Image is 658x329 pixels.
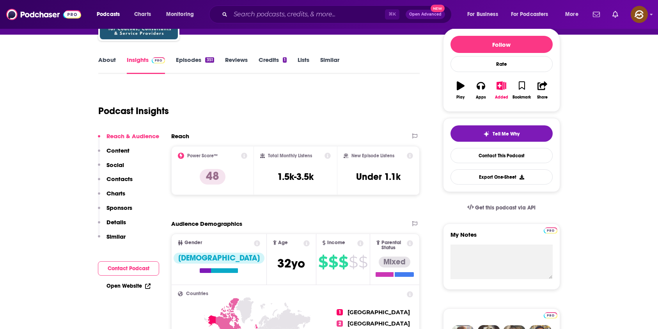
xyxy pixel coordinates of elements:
button: Bookmark [512,76,532,104]
div: Rate [450,56,553,72]
span: ⌘ K [385,9,399,19]
label: My Notes [450,231,553,245]
button: Apps [471,76,491,104]
span: For Business [467,9,498,20]
h2: New Episode Listens [351,153,394,158]
span: Get this podcast via API [475,204,536,211]
span: $ [339,256,348,268]
span: Countries [186,291,208,296]
p: Details [106,218,126,226]
span: $ [318,256,328,268]
p: Similar [106,233,126,240]
a: Reviews [225,56,248,74]
h2: Total Monthly Listens [268,153,312,158]
span: Income [327,240,345,245]
button: Reach & Audience [98,132,159,147]
div: Mixed [379,257,410,267]
div: 1 [283,57,287,63]
span: For Podcasters [511,9,548,20]
a: Show notifications dropdown [609,8,621,21]
button: Export One-Sheet [450,169,553,185]
img: Podchaser - Follow, Share and Rate Podcasts [6,7,81,22]
span: 2 [337,320,343,327]
img: Podchaser Pro [152,57,165,63]
a: Pro website [544,226,557,234]
button: Contact Podcast [98,261,159,276]
button: Show profile menu [631,6,648,23]
span: 32 yo [277,256,305,271]
a: Open Website [106,283,151,289]
div: Share [537,95,548,100]
a: Pro website [544,311,557,318]
button: open menu [462,8,508,21]
span: Logged in as hey85204 [631,6,648,23]
div: Play [456,95,465,100]
span: Parental Status [381,240,406,250]
a: Lists [298,56,309,74]
button: Content [98,147,129,161]
button: Share [532,76,552,104]
span: Open Advanced [409,12,442,16]
span: Charts [134,9,151,20]
p: Charts [106,190,125,197]
button: Similar [98,233,126,247]
span: More [565,9,578,20]
img: Podchaser Pro [544,227,557,234]
button: Contacts [98,175,133,190]
img: tell me why sparkle [483,131,490,137]
p: Social [106,161,124,169]
button: open menu [506,8,560,21]
a: About [98,56,116,74]
div: Added [495,95,508,100]
a: Get this podcast via API [461,198,542,217]
button: open menu [91,8,130,21]
p: 48 [200,169,225,185]
span: Monitoring [166,9,194,20]
button: open menu [560,8,588,21]
div: 351 [205,57,214,63]
a: InsightsPodchaser Pro [127,56,165,74]
button: Social [98,161,124,176]
div: [DEMOGRAPHIC_DATA] [174,253,264,264]
div: Apps [476,95,486,100]
h3: 1.5k-3.5k [277,171,314,183]
span: $ [328,256,338,268]
a: Credits1 [259,56,287,74]
a: Episodes351 [176,56,214,74]
button: Details [98,218,126,233]
p: Content [106,147,129,154]
h1: Podcast Insights [98,105,169,117]
img: Podchaser Pro [544,312,557,318]
button: open menu [161,8,204,21]
span: $ [358,256,367,268]
h2: Power Score™ [187,153,218,158]
p: Reach & Audience [106,132,159,140]
h2: Audience Demographics [171,220,242,227]
button: Added [491,76,511,104]
button: Sponsors [98,204,132,218]
img: User Profile [631,6,648,23]
a: Charts [129,8,156,21]
p: Contacts [106,175,133,183]
a: Contact This Podcast [450,148,553,163]
h3: Under 1.1k [356,171,401,183]
button: Follow [450,36,553,53]
a: Show notifications dropdown [590,8,603,21]
span: Gender [184,240,202,245]
span: Age [278,240,288,245]
button: Open AdvancedNew [406,10,445,19]
a: Similar [320,56,339,74]
div: Bookmark [513,95,531,100]
p: Sponsors [106,204,132,211]
input: Search podcasts, credits, & more... [231,8,385,21]
h2: Reach [171,132,189,140]
button: Charts [98,190,125,204]
span: Podcasts [97,9,120,20]
span: [GEOGRAPHIC_DATA] [348,320,410,327]
span: 1 [337,309,343,315]
span: New [431,5,445,12]
span: $ [349,256,358,268]
button: tell me why sparkleTell Me Why [450,125,553,142]
span: Tell Me Why [493,131,520,137]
